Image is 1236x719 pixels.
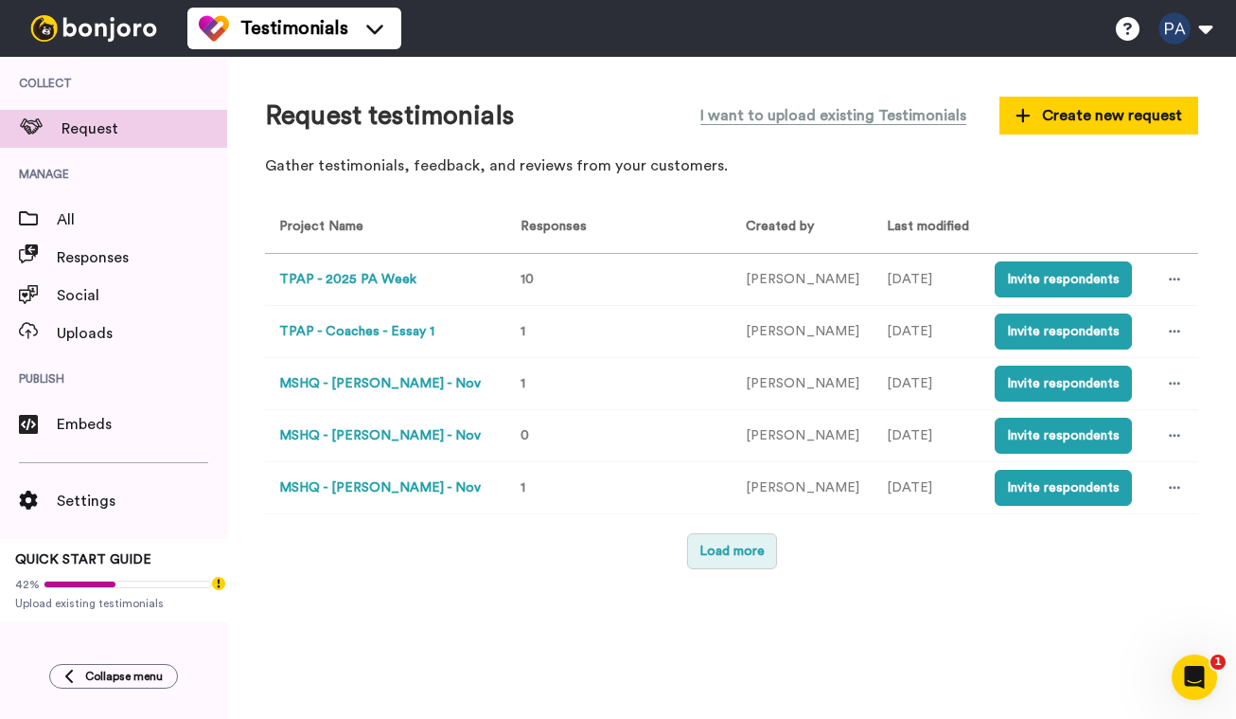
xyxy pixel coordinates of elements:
span: 42% [15,577,40,592]
td: [PERSON_NAME] [732,462,873,514]
span: Testimonials [240,15,348,42]
span: Uploads [57,322,227,345]
h1: Request testimonials [265,101,514,131]
td: [PERSON_NAME] [732,306,873,358]
span: Collapse menu [85,669,163,684]
td: [DATE] [873,358,980,410]
iframe: Intercom live chat [1172,655,1217,700]
span: Request [62,117,227,140]
button: Collapse menu [49,664,178,689]
span: 1 [521,325,525,338]
td: [PERSON_NAME] [732,410,873,462]
th: Created by [732,202,873,254]
span: Responses [57,246,227,269]
button: Invite respondents [995,261,1132,297]
span: Upload existing testimonials [15,596,212,611]
td: [PERSON_NAME] [732,254,873,306]
td: [DATE] [873,306,980,358]
button: MSHQ - [PERSON_NAME] - Nov [279,374,481,394]
span: 0 [521,429,529,442]
img: bj-logo-header-white.svg [23,15,165,42]
span: Settings [57,490,227,512]
span: Embeds [57,413,227,436]
span: 1 [521,377,525,390]
button: I want to upload existing Testimonials [686,95,980,136]
th: Last modified [873,202,980,254]
td: [PERSON_NAME] [732,358,873,410]
span: Responses [513,220,587,233]
button: Invite respondents [995,366,1132,402]
button: MSHQ - [PERSON_NAME] - Nov [279,426,481,446]
span: I want to upload existing Testimonials [700,104,966,127]
span: 10 [521,273,534,286]
button: Invite respondents [995,314,1132,350]
img: tm-color.svg [199,13,229,44]
span: QUICK START GUIDE [15,553,151,566]
button: Invite respondents [995,470,1132,506]
button: TPAP - 2025 PA Week [279,270,416,290]
button: Load more [687,533,777,569]
td: [DATE] [873,410,980,462]
p: Gather testimonials, feedback, and reviews from your customers. [265,155,1198,177]
th: Project Name [265,202,499,254]
button: Invite respondents [995,418,1132,454]
span: 1 [1210,655,1226,670]
span: 1 [521,481,525,494]
span: Create new request [1015,104,1182,127]
td: [DATE] [873,254,980,306]
td: [DATE] [873,462,980,514]
div: Tooltip anchor [210,575,227,592]
span: Social [57,284,227,307]
button: Create new request [999,97,1198,135]
span: All [57,208,227,231]
button: MSHQ - [PERSON_NAME] - Nov [279,478,481,498]
button: TPAP - Coaches - Essay 1 [279,322,434,342]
